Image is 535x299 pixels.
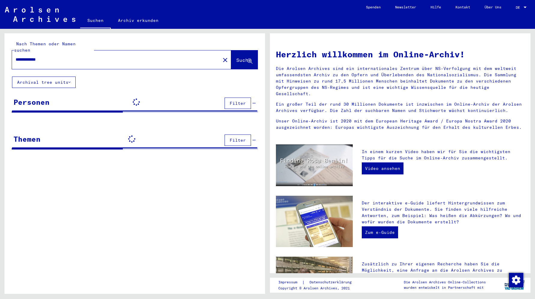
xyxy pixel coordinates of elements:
a: Video ansehen [362,162,404,174]
p: Ein großer Teil der rund 30 Millionen Dokumente ist inzwischen im Online-Archiv der Arolsen Archi... [276,101,524,114]
p: Die Arolsen Archives sind ein internationales Zentrum über NS-Verfolgung mit dem weltweit umfasse... [276,65,524,97]
p: In einem kurzen Video haben wir für Sie die wichtigsten Tipps für die Suche im Online-Archiv zusa... [362,149,524,161]
p: Die Arolsen Archives Online-Collections [404,279,486,285]
p: Der interaktive e-Guide liefert Hintergrundwissen zum Verständnis der Dokumente. Sie finden viele... [362,200,524,225]
button: Clear [219,54,231,66]
img: Arolsen_neg.svg [5,7,75,22]
button: Filter [225,98,251,109]
a: Zum e-Guide [362,226,398,238]
p: Zusätzlich zu Ihrer eigenen Recherche haben Sie die Möglichkeit, eine Anfrage an die Arolsen Arch... [362,261,524,292]
span: DE [516,5,522,10]
button: Suche [231,50,258,69]
p: Unser Online-Archiv ist 2020 mit dem European Heritage Award / Europa Nostra Award 2020 ausgezeic... [276,118,524,131]
div: | [278,279,359,285]
button: Filter [225,134,251,146]
img: video.jpg [276,144,353,186]
a: Datenschutzerklärung [305,279,359,285]
mat-icon: close [222,56,229,64]
img: yv_logo.png [503,277,526,292]
span: Suche [236,57,251,63]
mat-label: Nach Themen oder Namen suchen [14,41,76,53]
a: Suchen [80,13,111,29]
h1: Herzlich willkommen im Online-Archiv! [276,48,524,61]
p: Copyright © Arolsen Archives, 2021 [278,285,359,291]
div: Personen [14,97,50,107]
button: Archival tree units [12,77,76,88]
a: Archiv erkunden [111,13,166,28]
img: Zustimmung ändern [509,273,523,287]
div: Themen [14,134,41,144]
img: eguide.jpg [276,196,353,247]
span: Filter [230,137,246,143]
a: Impressum [278,279,302,285]
span: Filter [230,101,246,106]
p: wurden entwickelt in Partnerschaft mit [404,285,486,290]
